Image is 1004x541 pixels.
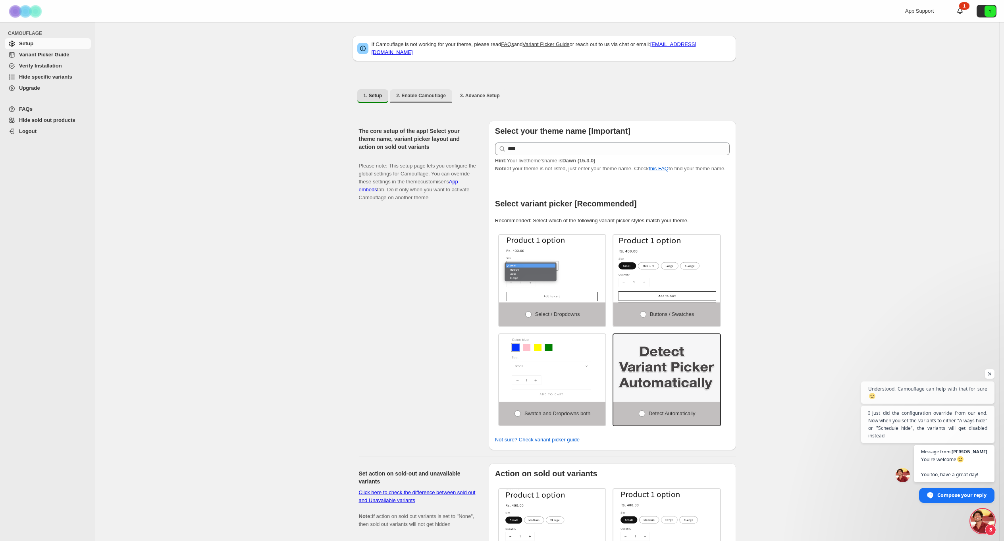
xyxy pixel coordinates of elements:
[364,92,382,99] span: 1. Setup
[5,115,91,126] a: Hide sold out products
[495,158,595,164] span: Your live theme's name is
[535,311,580,317] span: Select / Dropdowns
[5,49,91,60] a: Variant Picker Guide
[959,2,969,10] div: 1
[956,7,964,15] a: 1
[5,60,91,71] a: Verify Installation
[985,6,996,17] span: Avatar with initials Y
[19,40,33,46] span: Setup
[977,5,996,17] button: Avatar with initials Y
[971,509,994,533] div: Open chat
[613,235,720,302] img: Buttons / Swatches
[495,158,507,164] strong: Hint:
[495,437,580,443] a: Not sure? Check variant picker guide
[495,157,730,173] p: If your theme is not listed, just enter your theme name. Check to find your theme name.
[19,117,75,123] span: Hide sold out products
[937,488,987,502] span: Compose your reply
[905,8,934,14] span: App Support
[19,85,40,91] span: Upgrade
[499,334,606,402] img: Swatch and Dropdowns both
[501,41,514,47] a: FAQs
[372,40,731,56] p: If Camouflage is not working for your theme, please read and or reach out to us via chat or email:
[19,52,69,58] span: Variant Picker Guide
[650,311,694,317] span: Buttons / Swatches
[359,154,476,202] p: Please note: This setup page lets you configure the global settings for Camouflage. You can overr...
[359,489,476,527] span: If action on sold out variants is set to "None", then sold out variants will not get hidden
[952,449,987,454] span: [PERSON_NAME]
[649,410,696,416] span: Detect Automatically
[5,126,91,137] a: Logout
[5,71,91,83] a: Hide specific variants
[921,456,987,478] span: You're welcome You too, have a great day!
[359,489,476,503] a: Click here to check the difference between sold out and Unavailable variants
[5,83,91,94] a: Upgrade
[495,199,637,208] b: Select variant picker [Recommended]
[868,409,987,439] span: I just did the configuration override from our end. Now when you set the variants to either "Alwa...
[5,104,91,115] a: FAQs
[649,166,669,171] a: this FAQ
[989,9,992,13] text: Y
[613,334,720,402] img: Detect Automatically
[495,127,630,135] b: Select your theme name [Important]
[359,127,476,151] h2: The core setup of the app! Select your theme name, variant picker layout and action on sold out v...
[19,63,62,69] span: Verify Installation
[985,524,996,535] span: 3
[495,166,508,171] strong: Note:
[19,128,37,134] span: Logout
[499,235,606,302] img: Select / Dropdowns
[359,470,476,485] h2: Set action on sold-out and unavailable variants
[8,30,91,37] span: CAMOUFLAGE
[396,92,446,99] span: 2. Enable Camouflage
[868,385,987,400] span: Understood. Camouflage can help with that for sure
[522,41,569,47] a: Variant Picker Guide
[6,0,46,22] img: Camouflage
[524,410,590,416] span: Swatch and Dropdowns both
[460,92,500,99] span: 3. Advance Setup
[5,38,91,49] a: Setup
[359,513,372,519] b: Note:
[19,74,72,80] span: Hide specific variants
[495,469,597,478] b: Action on sold out variants
[921,449,950,454] span: Message from
[19,106,33,112] span: FAQs
[562,158,595,164] strong: Dawn (15.3.0)
[495,217,730,225] p: Recommended: Select which of the following variant picker styles match your theme.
